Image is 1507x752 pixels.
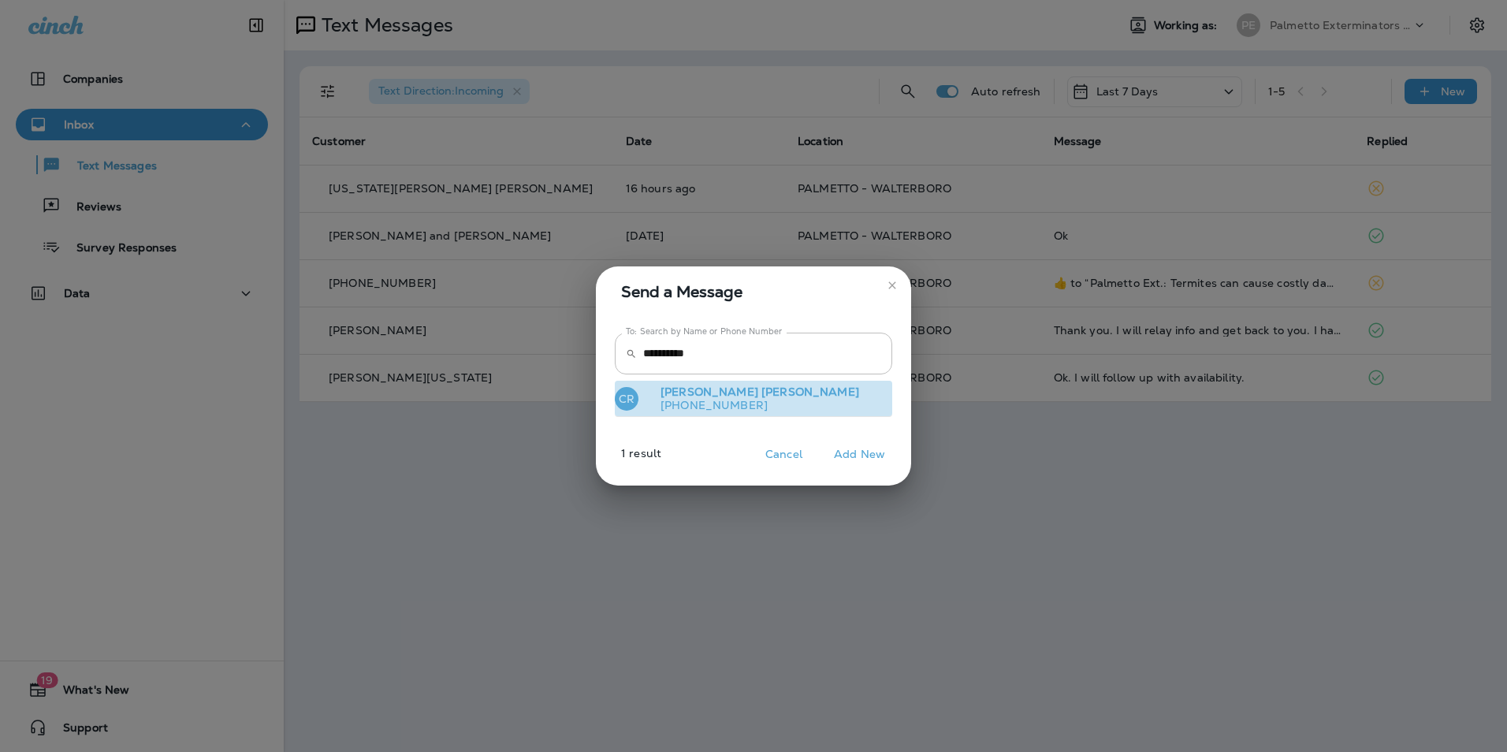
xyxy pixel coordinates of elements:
[754,442,813,467] button: Cancel
[660,385,758,399] span: [PERSON_NAME]
[615,381,892,417] button: CR[PERSON_NAME] [PERSON_NAME][PHONE_NUMBER]
[648,399,859,411] p: [PHONE_NUMBER]
[590,447,661,472] p: 1 result
[626,326,783,337] label: To: Search by Name or Phone Number
[615,387,638,411] div: CR
[826,442,893,467] button: Add New
[621,279,892,304] span: Send a Message
[761,385,859,399] span: [PERSON_NAME]
[880,273,905,298] button: close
